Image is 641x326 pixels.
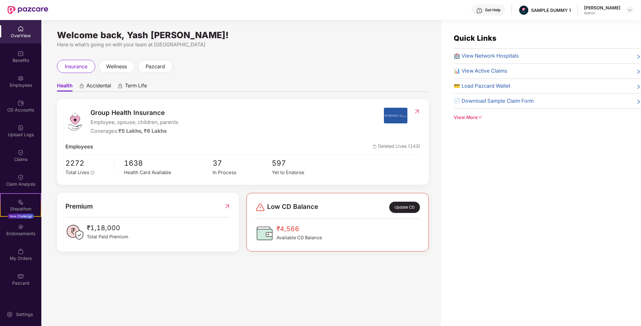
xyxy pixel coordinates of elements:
img: logo [65,112,84,131]
img: svg+xml;base64,PHN2ZyBpZD0iRHJvcGRvd24tMzJ4MzIiIHhtbG5zPSJodHRwOi8vd3d3LnczLm9yZy8yMDAwL3N2ZyIgd2... [627,8,632,13]
span: 📊 View Active Claims [454,67,507,75]
img: svg+xml;base64,PHN2ZyBpZD0iQ0RfQWNjb3VudHMiIGRhdGEtbmFtZT0iQ0QgQWNjb3VudHMiIHhtbG5zPSJodHRwOi8vd3... [18,100,24,106]
img: svg+xml;base64,PHN2ZyBpZD0iVXBsb2FkX0xvZ3MiIGRhdGEtbmFtZT0iVXBsb2FkIExvZ3MiIHhtbG5zPSJodHRwOi8vd3... [18,125,24,131]
div: animation [117,83,123,89]
span: pazcard [146,63,165,70]
span: Quick Links [454,34,496,43]
span: down [478,115,482,119]
div: animation [79,83,85,89]
div: Admin [584,11,620,16]
span: 📄 Download Sample Claim Form [454,97,534,105]
img: insurerIcon [384,108,407,123]
div: In Process [213,169,272,176]
img: Pazcare_Alternative_logo-01-01.png [519,6,528,15]
span: 597 [272,158,331,169]
span: 💳 Load Pazcard Wallet [454,82,510,90]
div: Here is what’s going on with your team at [GEOGRAPHIC_DATA] [57,41,429,49]
span: Accidental [86,82,111,91]
img: deleteIcon [373,145,377,149]
img: svg+xml;base64,PHN2ZyBpZD0iUGF6Y2FyZCIgeG1sbnM9Imh0dHA6Ly93d3cudzMub3JnLzIwMDAvc3ZnIiB3aWR0aD0iMj... [18,273,24,279]
span: Group Health Insurance [90,108,178,118]
span: Premium [65,201,93,211]
div: Get Help [485,8,500,13]
div: Settings [14,311,35,318]
img: svg+xml;base64,PHN2ZyBpZD0iRW5kb3JzZW1lbnRzIiB4bWxucz0iaHR0cDovL3d3dy53My5vcmcvMjAwMC9zdmciIHdpZH... [18,224,24,230]
div: View More [454,114,641,121]
span: 2272 [65,158,110,169]
span: Low CD Balance [267,202,318,213]
img: RedirectIcon [414,108,420,115]
span: Health [57,82,73,91]
span: Term Life [125,82,147,91]
div: SAMPLE DUMMY 1 [531,7,571,13]
div: Yet to Endorse [272,169,331,176]
img: svg+xml;base64,PHN2ZyB4bWxucz0iaHR0cDovL3d3dy53My5vcmcvMjAwMC9zdmciIHdpZHRoPSIyMSIgaGVpZ2h0PSIyMC... [18,199,24,205]
img: svg+xml;base64,PHN2ZyBpZD0iRW1wbG95ZWVzIiB4bWxucz0iaHR0cDovL3d3dy53My5vcmcvMjAwMC9zdmciIHdpZHRoPS... [18,75,24,81]
span: 37 [213,158,272,169]
span: ₹5 Lakhs, ₹6 Lakhs [118,128,167,134]
img: RedirectIcon [224,201,230,211]
div: Stepathon [1,206,41,212]
div: Health Card Available [124,169,213,176]
span: Employee, spouse, children, parents [90,118,178,127]
div: Coverages: [90,127,178,135]
span: wellness [106,63,127,70]
span: Total Paid Premium [87,233,128,241]
span: 🏥 View Network Hospitals [454,52,519,60]
span: right [636,68,641,75]
div: Update CD [389,202,420,213]
span: 1638 [124,158,213,169]
img: svg+xml;base64,PHN2ZyBpZD0iU2V0dGluZy0yMHgyMCIgeG1sbnM9Imh0dHA6Ly93d3cudzMub3JnLzIwMDAvc3ZnIiB3aW... [7,311,13,318]
img: CDBalanceIcon [255,224,274,243]
img: svg+xml;base64,PHN2ZyBpZD0iSGVscC0zMngzMiIgeG1sbnM9Imh0dHA6Ly93d3cudzMub3JnLzIwMDAvc3ZnIiB3aWR0aD... [476,8,483,14]
img: svg+xml;base64,PHN2ZyBpZD0iTXlfT3JkZXJzIiBkYXRhLW5hbWU9Ik15IE9yZGVycyIgeG1sbnM9Imh0dHA6Ly93d3cudz... [18,248,24,255]
span: Employees [65,143,93,151]
span: Deleted Lives (143) [373,143,420,151]
span: Total Lives [65,169,89,175]
img: svg+xml;base64,PHN2ZyBpZD0iQmVuZWZpdHMiIHhtbG5zPSJodHRwOi8vd3d3LnczLm9yZy8yMDAwL3N2ZyIgd2lkdGg9Ij... [18,50,24,57]
span: Available CD Balance [277,234,322,241]
span: right [636,98,641,105]
div: Welcome back, Yash [PERSON_NAME]! [57,33,429,38]
span: right [636,83,641,90]
span: ₹1,18,000 [87,223,128,233]
img: svg+xml;base64,PHN2ZyBpZD0iQ2xhaW0iIHhtbG5zPSJodHRwOi8vd3d3LnczLm9yZy8yMDAwL3N2ZyIgd2lkdGg9IjIwIi... [18,149,24,156]
div: New Challenge [8,214,34,219]
div: [PERSON_NAME] [584,5,620,11]
span: insurance [65,63,87,70]
img: PaidPremiumIcon [65,223,84,242]
img: svg+xml;base64,PHN2ZyBpZD0iRGFuZ2VyLTMyeDMyIiB4bWxucz0iaHR0cDovL3d3dy53My5vcmcvMjAwMC9zdmciIHdpZH... [255,202,265,212]
span: ₹4,566 [277,224,322,234]
img: svg+xml;base64,PHN2ZyBpZD0iSG9tZSIgeG1sbnM9Imh0dHA6Ly93d3cudzMub3JnLzIwMDAvc3ZnIiB3aWR0aD0iMjAiIG... [18,26,24,32]
img: New Pazcare Logo [8,6,48,14]
span: info-circle [90,171,94,174]
img: svg+xml;base64,PHN2ZyBpZD0iQ2xhaW0iIHhtbG5zPSJodHRwOi8vd3d3LnczLm9yZy8yMDAwL3N2ZyIgd2lkdGg9IjIwIi... [18,174,24,180]
span: right [636,53,641,60]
